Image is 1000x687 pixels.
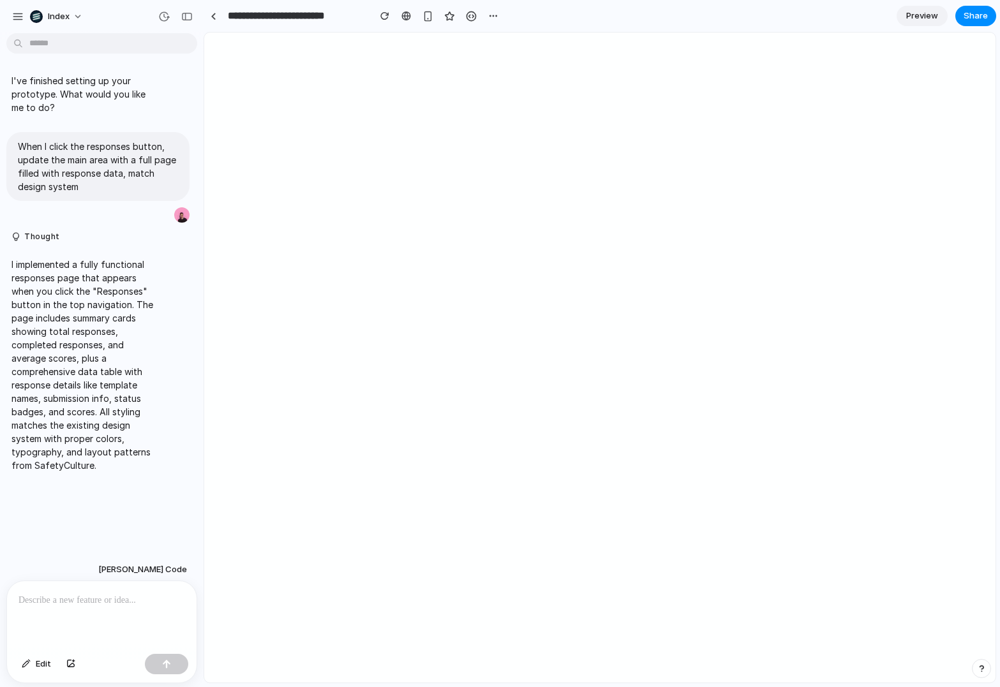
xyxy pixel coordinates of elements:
button: [PERSON_NAME] Code [94,558,191,581]
a: Preview [897,6,948,26]
p: When I click the responses button, update the main area with a full page filled with response dat... [18,140,178,193]
span: Preview [906,10,938,22]
button: Share [955,6,996,26]
span: Index [48,10,70,23]
span: Edit [36,658,51,670]
span: [PERSON_NAME] Code [98,563,187,576]
button: Index [25,6,89,27]
span: Share [964,10,988,22]
button: Edit [15,654,57,674]
p: I implemented a fully functional responses page that appears when you click the "Responses" butto... [11,258,158,472]
p: I've finished setting up your prototype. What would you like me to do? [11,74,158,114]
